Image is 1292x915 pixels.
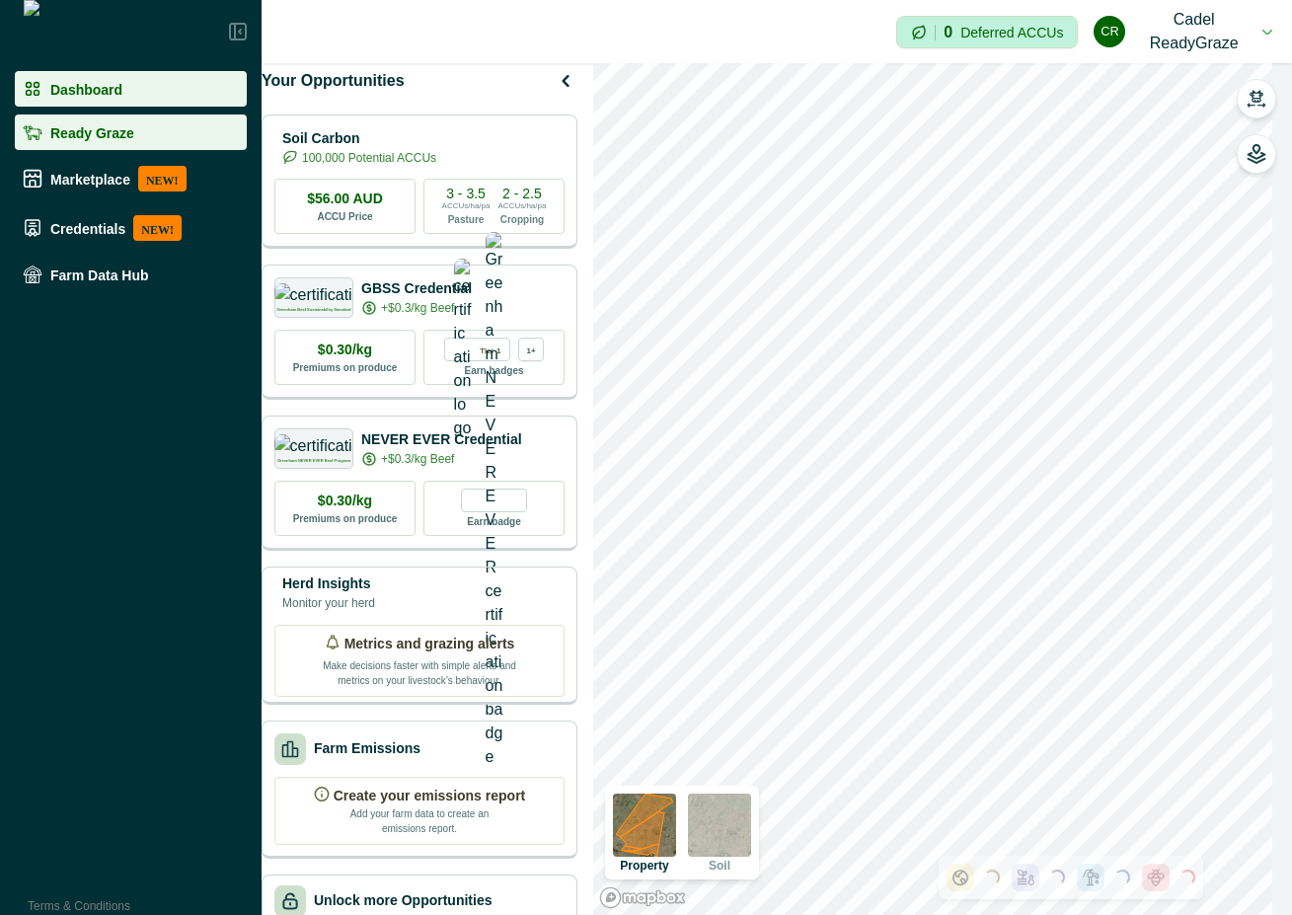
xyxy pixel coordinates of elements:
[526,343,535,355] p: 1+
[518,338,544,361] div: more credentials avaialble
[500,212,544,227] p: Cropping
[15,71,247,107] a: Dashboard
[446,187,486,200] p: 3 - 3.5
[282,128,436,149] p: Soil Carbon
[276,308,350,312] p: Greenham Beef Sustainability Standard
[302,149,436,167] p: 100,000 Potential ACCUs
[15,257,247,292] a: Farm Data Hub
[15,158,247,199] a: MarketplaceNEW!
[321,654,518,688] p: Make decisions faster with simple alerts and metrics on your livestock’s behaviour.
[282,594,375,612] p: Monitor your herd
[709,860,730,872] p: Soil
[50,81,122,97] p: Dashboard
[50,220,125,236] p: Credentials
[282,573,375,594] p: Herd Insights
[498,200,547,212] p: ACCUs/ha/pa
[502,187,542,200] p: 2 - 2.5
[593,63,1272,915] canvas: Map
[344,634,515,654] p: Metrics and grazing alerts
[620,860,668,872] p: Property
[50,171,130,187] p: Marketplace
[293,360,398,375] p: Premiums on produce
[448,212,485,227] p: Pasture
[334,786,526,806] p: Create your emissions report
[960,25,1063,39] p: Deferred ACCUs
[944,25,952,40] p: 0
[318,340,372,360] p: $0.30/kg
[480,343,500,355] p: Tier 1
[277,459,350,463] p: Greenham NEVER EVER Beef Program
[274,434,354,454] img: certification logo
[381,450,454,468] p: +$0.3/kg Beef
[274,283,354,303] img: certification logo
[314,738,420,759] p: Farm Emissions
[293,511,398,526] p: Premiums on produce
[318,491,372,511] p: $0.30/kg
[599,886,686,909] a: Mapbox logo
[28,899,130,913] a: Terms & Conditions
[133,215,182,241] p: NEW!
[613,794,676,857] img: property preview
[381,299,454,317] p: +$0.3/kg Beef
[50,124,134,140] p: Ready Graze
[314,890,492,911] p: Unlock more Opportunities
[467,512,520,529] p: Earn badge
[361,278,472,299] p: GBSS Credential
[15,114,247,150] a: Ready Graze
[15,207,247,249] a: CredentialsNEW!
[688,794,751,857] img: soil preview
[50,267,149,282] p: Farm Data Hub
[361,429,522,450] p: NEVER EVER Credential
[262,69,405,93] p: Your Opportunities
[454,259,472,440] img: certification logo
[464,361,523,378] p: Earn badges
[345,806,494,836] p: Add your farm data to create an emissions report.
[138,166,187,191] p: NEW!
[317,209,372,224] p: ACCU Price
[486,232,503,769] img: Greenham NEVER EVER certification badge
[307,189,383,209] p: $56.00 AUD
[442,200,491,212] p: ACCUs/ha/pa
